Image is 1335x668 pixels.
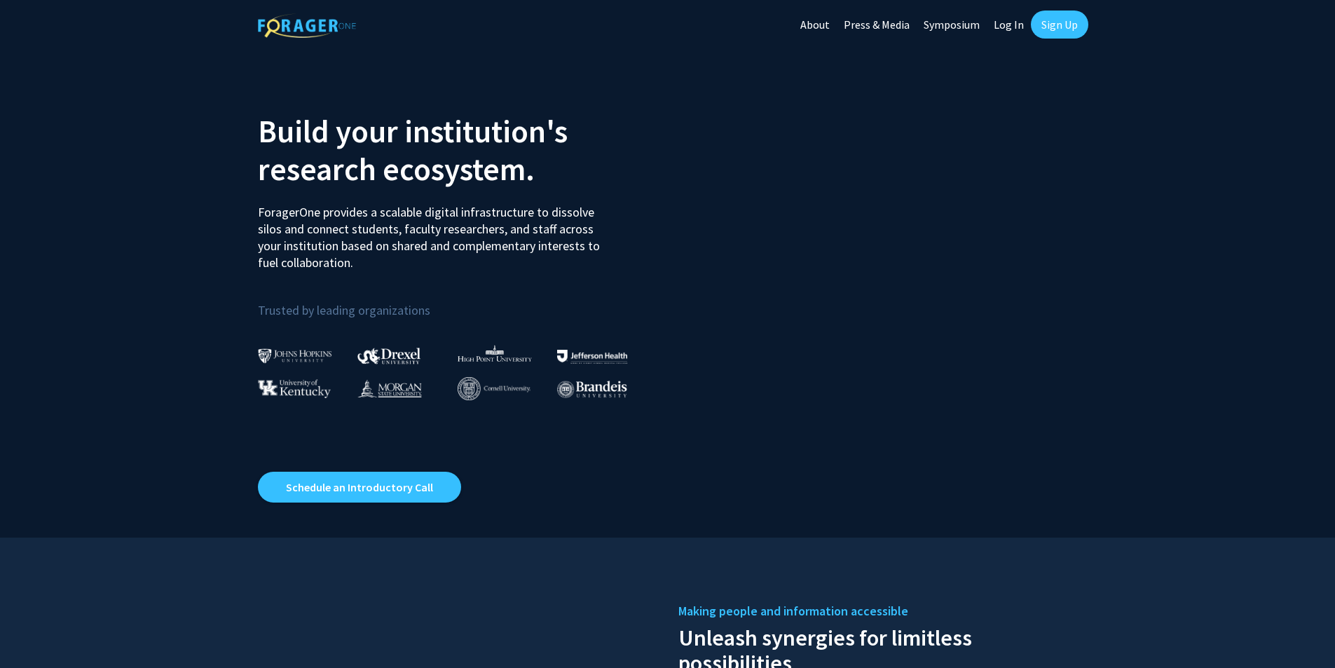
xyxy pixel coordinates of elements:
img: Drexel University [357,348,420,364]
img: Morgan State University [357,379,422,397]
img: ForagerOne Logo [258,13,356,38]
img: Cornell University [458,377,530,400]
a: Sign Up [1031,11,1088,39]
h5: Making people and information accessible [678,601,1078,622]
img: Brandeis University [557,381,627,398]
img: High Point University [458,345,532,362]
img: University of Kentucky [258,379,331,398]
a: Opens in a new tab [258,472,461,503]
img: Thomas Jefferson University [557,350,627,363]
p: ForagerOne provides a scalable digital infrastructure to dissolve silos and connect students, fac... [258,193,610,271]
p: Trusted by leading organizations [258,282,657,321]
img: Johns Hopkins University [258,348,332,363]
h2: Build your institution's research ecosystem. [258,112,657,188]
